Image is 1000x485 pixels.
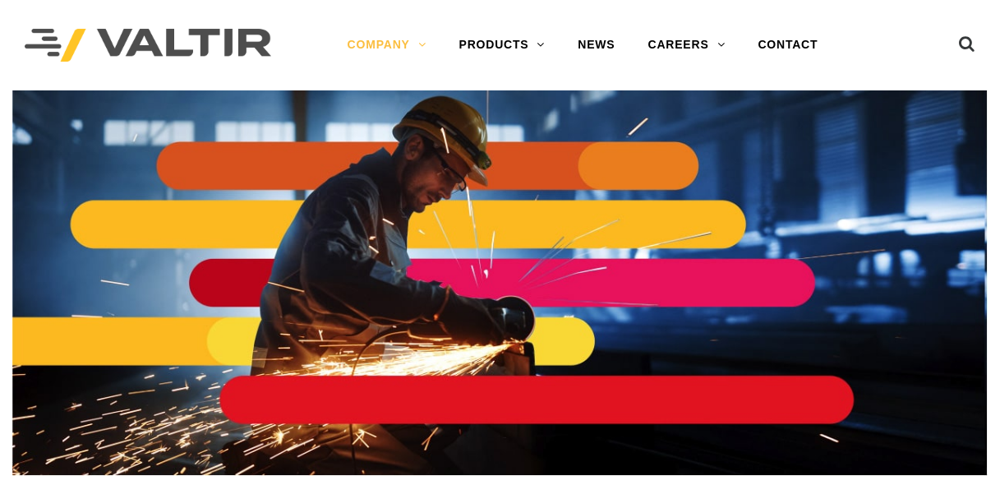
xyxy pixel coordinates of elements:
a: COMPANY [331,29,443,62]
a: CONTACT [741,29,834,62]
a: CAREERS [632,29,742,62]
img: Valtir [25,29,271,62]
a: NEWS [561,29,631,62]
a: PRODUCTS [443,29,562,62]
